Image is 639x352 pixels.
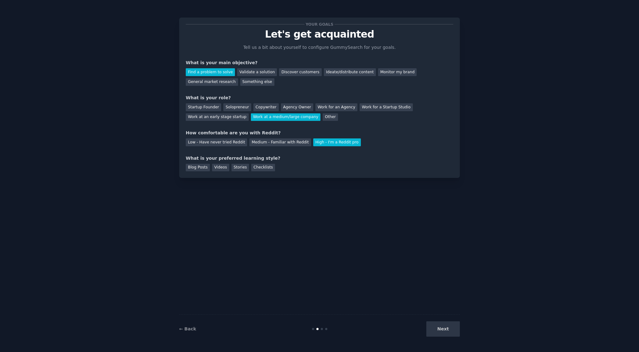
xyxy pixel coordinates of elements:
div: Discover customers [279,68,321,76]
div: What is your preferred learning style? [186,155,453,162]
div: What is your role? [186,95,453,101]
div: Ideate/distribute content [324,68,376,76]
div: Something else [240,78,274,86]
div: Videos [212,164,229,172]
div: Agency Owner [281,103,313,111]
div: Validate a solution [237,68,277,76]
div: General market research [186,78,238,86]
div: Work for an Agency [315,103,357,111]
div: What is your main objective? [186,60,453,66]
span: Your goals [304,21,335,28]
div: Work for a Startup Studio [360,103,413,111]
a: ← Back [179,326,196,331]
div: Work at a medium/large company [251,113,320,121]
p: Tell us a bit about yourself to configure GummySearch for your goals. [241,44,398,51]
div: Work at an early stage startup [186,113,249,121]
p: Let's get acquainted [186,29,453,40]
div: Medium - Familiar with Reddit [249,138,311,146]
div: Monitor my brand [378,68,417,76]
div: Startup Founder [186,103,221,111]
div: Low - Have never tried Reddit [186,138,247,146]
div: High - I'm a Reddit pro [313,138,361,146]
div: Copywriter [253,103,279,111]
div: Solopreneur [223,103,251,111]
div: Checklists [251,164,275,172]
div: Blog Posts [186,164,210,172]
div: Find a problem to solve [186,68,235,76]
div: Stories [231,164,249,172]
div: How comfortable are you with Reddit? [186,130,453,136]
div: Other [323,113,338,121]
